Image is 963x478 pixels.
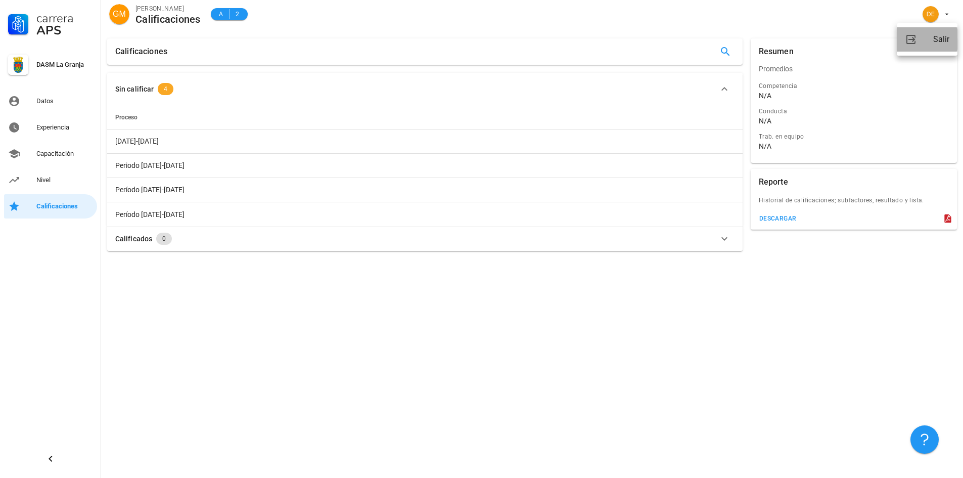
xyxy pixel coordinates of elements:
[36,97,93,105] div: Datos
[36,150,93,158] div: Capacitación
[36,12,93,24] div: Carrera
[759,116,771,125] div: N/A
[115,161,185,169] span: Periodo [DATE]-[DATE]
[36,176,93,184] div: Nivel
[162,233,166,245] span: 0
[115,114,137,121] span: Proceso
[107,227,743,251] button: Calificados 0
[751,195,957,211] div: Historial de calificaciones; subfactores, resultado y lista.
[107,73,743,105] button: Sin calificar 4
[36,123,93,132] div: Experiencia
[135,4,201,14] div: [PERSON_NAME]
[115,137,159,145] span: [DATE]-[DATE]
[115,83,154,95] div: Sin calificar
[759,169,788,195] div: Reporte
[36,24,93,36] div: APS
[759,215,797,222] div: descargar
[135,14,201,25] div: Calificaciones
[164,83,167,95] span: 4
[4,194,97,219] a: Calificaciones
[36,202,93,210] div: Calificaciones
[234,9,242,19] span: 2
[4,168,97,192] a: Nivel
[4,142,97,166] a: Capacitación
[759,142,771,151] div: N/A
[4,115,97,140] a: Experiencia
[115,186,185,194] span: Período [DATE]-[DATE]
[759,81,949,91] div: Competencia
[115,38,167,65] div: Calificaciones
[933,29,949,50] div: Salir
[109,4,129,24] div: avatar
[755,211,801,226] button: descargar
[759,106,949,116] div: Conducta
[36,61,93,69] div: DASM La Granja
[759,38,794,65] div: Resumen
[107,105,743,129] th: Proceso
[759,91,771,100] div: N/A
[113,4,126,24] span: GM
[751,57,957,81] div: Promedios
[115,233,152,244] div: Calificados
[759,132,949,142] div: Trab. en equipo
[4,89,97,113] a: Datos
[923,6,939,22] div: avatar
[217,9,225,19] span: A
[115,210,185,219] span: Período [DATE]-[DATE]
